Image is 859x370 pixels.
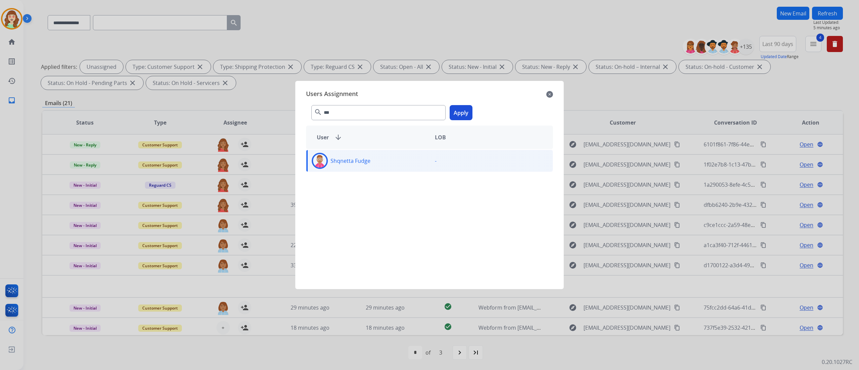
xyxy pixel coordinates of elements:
button: Apply [450,105,472,120]
span: LOB [435,133,446,141]
mat-icon: close [546,90,553,98]
div: User [311,133,429,141]
mat-icon: search [314,108,322,116]
span: Users Assignment [306,89,358,100]
p: Shqnetta Fudge [331,157,370,165]
p: - [435,157,437,165]
mat-icon: arrow_downward [334,133,342,141]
